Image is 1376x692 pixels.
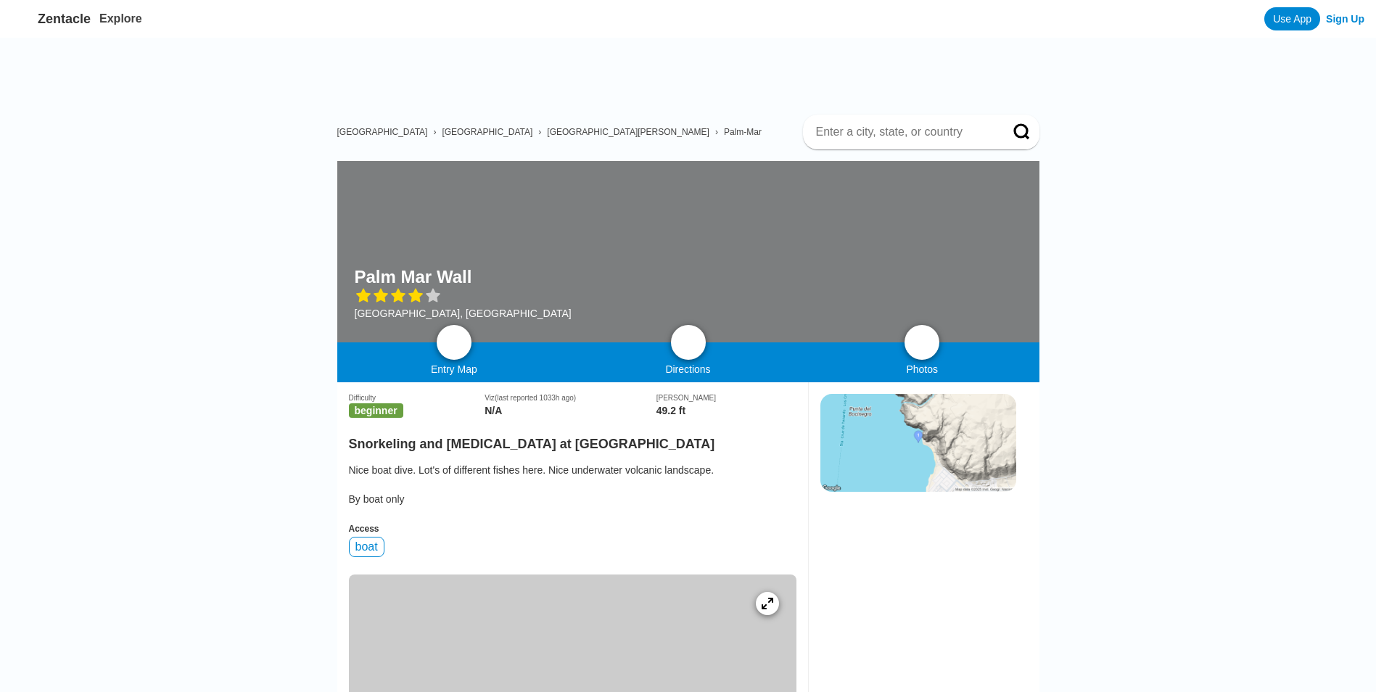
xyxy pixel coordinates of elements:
[656,405,796,416] div: 49.2 ft
[820,394,1016,492] img: staticmap
[571,363,805,375] div: Directions
[547,127,709,137] a: [GEOGRAPHIC_DATA][PERSON_NAME]
[349,537,384,557] div: boat
[349,524,796,534] div: Access
[815,125,993,139] input: Enter a city, state, or country
[538,127,541,137] span: ›
[724,127,762,137] a: Palm-Mar
[1264,7,1320,30] a: Use App
[680,334,697,351] img: directions
[805,363,1039,375] div: Photos
[99,12,142,25] a: Explore
[38,12,91,27] span: Zentacle
[349,463,796,506] div: Nice boat dive. Lot's of different fishes here. Nice underwater volcanic landscape. By boat only
[442,127,532,137] a: [GEOGRAPHIC_DATA]
[349,403,403,418] span: beginner
[12,7,35,30] img: Zentacle logo
[337,127,428,137] a: [GEOGRAPHIC_DATA]
[355,267,472,287] h1: Palm Mar Wall
[445,334,463,351] img: map
[349,394,485,402] div: Difficulty
[349,428,796,452] h2: Snorkeling and [MEDICAL_DATA] at [GEOGRAPHIC_DATA]
[337,363,572,375] div: Entry Map
[433,127,436,137] span: ›
[1326,13,1364,25] a: Sign Up
[715,127,718,137] span: ›
[437,325,471,360] a: map
[485,405,656,416] div: N/A
[355,308,572,319] div: [GEOGRAPHIC_DATA], [GEOGRAPHIC_DATA]
[485,394,656,402] div: Viz (last reported 1033h ago)
[905,325,939,360] a: photos
[656,394,796,402] div: [PERSON_NAME]
[12,7,91,30] a: Zentacle logoZentacle
[913,334,931,351] img: photos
